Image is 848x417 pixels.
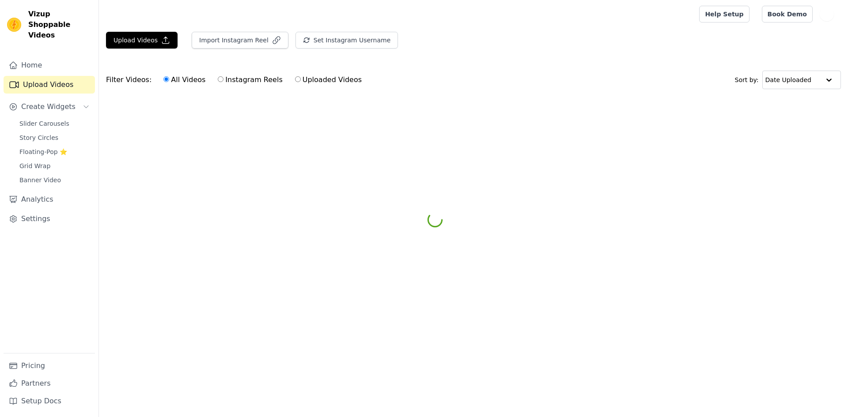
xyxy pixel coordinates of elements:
[4,357,95,375] a: Pricing
[295,32,398,49] button: Set Instagram Username
[19,147,67,156] span: Floating-Pop ⭐
[21,101,76,112] span: Create Widgets
[19,119,69,128] span: Slider Carousels
[14,146,95,158] a: Floating-Pop ⭐
[4,76,95,94] a: Upload Videos
[106,70,367,90] div: Filter Videos:
[163,74,206,86] label: All Videos
[295,74,362,86] label: Uploaded Videos
[735,71,841,89] div: Sort by:
[762,6,813,23] a: Book Demo
[4,392,95,410] a: Setup Docs
[295,76,301,82] input: Uploaded Videos
[19,176,61,184] span: Banner Video
[106,32,178,49] button: Upload Videos
[28,9,91,41] span: Vizup Shoppable Videos
[19,162,50,170] span: Grid Wrap
[217,74,283,86] label: Instagram Reels
[4,191,95,208] a: Analytics
[14,174,95,186] a: Banner Video
[14,117,95,130] a: Slider Carousels
[4,375,95,392] a: Partners
[14,160,95,172] a: Grid Wrap
[14,131,95,144] a: Story Circles
[192,32,288,49] button: Import Instagram Reel
[4,98,95,116] button: Create Widgets
[7,18,21,32] img: Vizup
[4,56,95,74] a: Home
[699,6,749,23] a: Help Setup
[218,76,223,82] input: Instagram Reels
[163,76,169,82] input: All Videos
[19,133,58,142] span: Story Circles
[4,210,95,228] a: Settings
